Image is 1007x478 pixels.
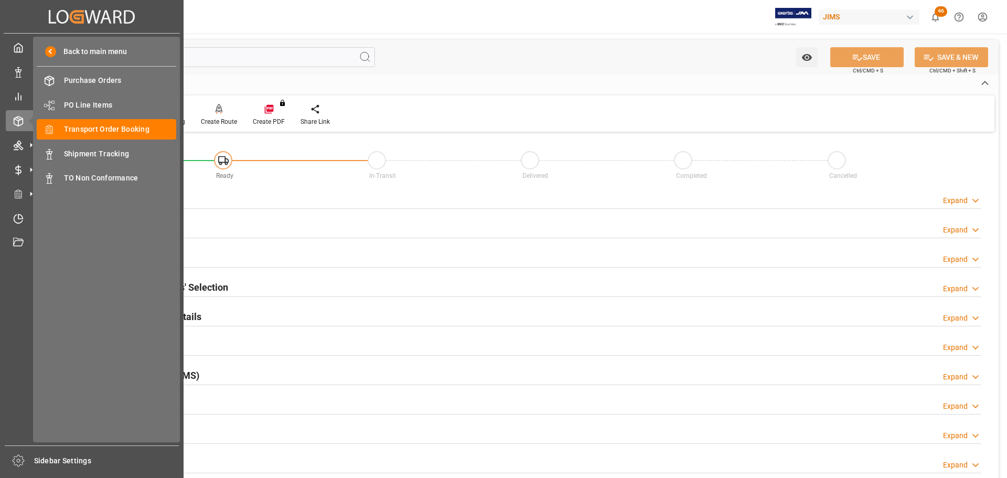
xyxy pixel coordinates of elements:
span: Purchase Orders [64,75,177,86]
button: show 46 new notifications [924,5,947,29]
a: My Cockpit [6,37,178,58]
span: Sidebar Settings [34,455,179,466]
a: Data Management [6,61,178,82]
div: Expand [943,225,968,236]
a: Document Management [6,232,178,253]
button: SAVE & NEW [915,47,988,67]
div: Share Link [301,117,330,126]
span: PO Line Items [64,100,177,111]
div: Expand [943,460,968,471]
span: Back to main menu [56,46,127,57]
a: PO Line Items [37,94,176,115]
div: Expand [943,401,968,412]
button: SAVE [830,47,904,67]
a: TO Non Conformance [37,168,176,188]
div: Expand [943,283,968,294]
span: Cancelled [829,172,857,179]
div: Expand [943,371,968,383]
a: Transport Order Booking [37,119,176,140]
span: Ready [216,172,233,179]
span: Transport Order Booking [64,124,177,135]
button: JIMS [819,7,924,27]
div: Expand [943,313,968,324]
div: Expand [943,430,968,441]
a: Purchase Orders [37,70,176,91]
span: In-Transit [369,172,396,179]
span: Shipment Tracking [64,148,177,160]
div: JIMS [819,9,919,25]
button: Help Center [947,5,971,29]
span: Ctrl/CMD + Shift + S [929,67,976,75]
span: Completed [676,172,707,179]
div: Expand [943,254,968,265]
input: Search Fields [48,47,375,67]
div: Create Route [201,117,237,126]
a: Timeslot Management V2 [6,208,178,228]
div: Expand [943,342,968,353]
span: Delivered [522,172,548,179]
span: 46 [935,6,947,17]
a: Shipment Tracking [37,143,176,164]
a: My Reports [6,86,178,107]
span: Ctrl/CMD + S [853,67,883,75]
div: Expand [943,195,968,206]
button: open menu [796,47,818,67]
img: Exertis%20JAM%20-%20Email%20Logo.jpg_1722504956.jpg [775,8,811,26]
span: TO Non Conformance [64,173,177,184]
